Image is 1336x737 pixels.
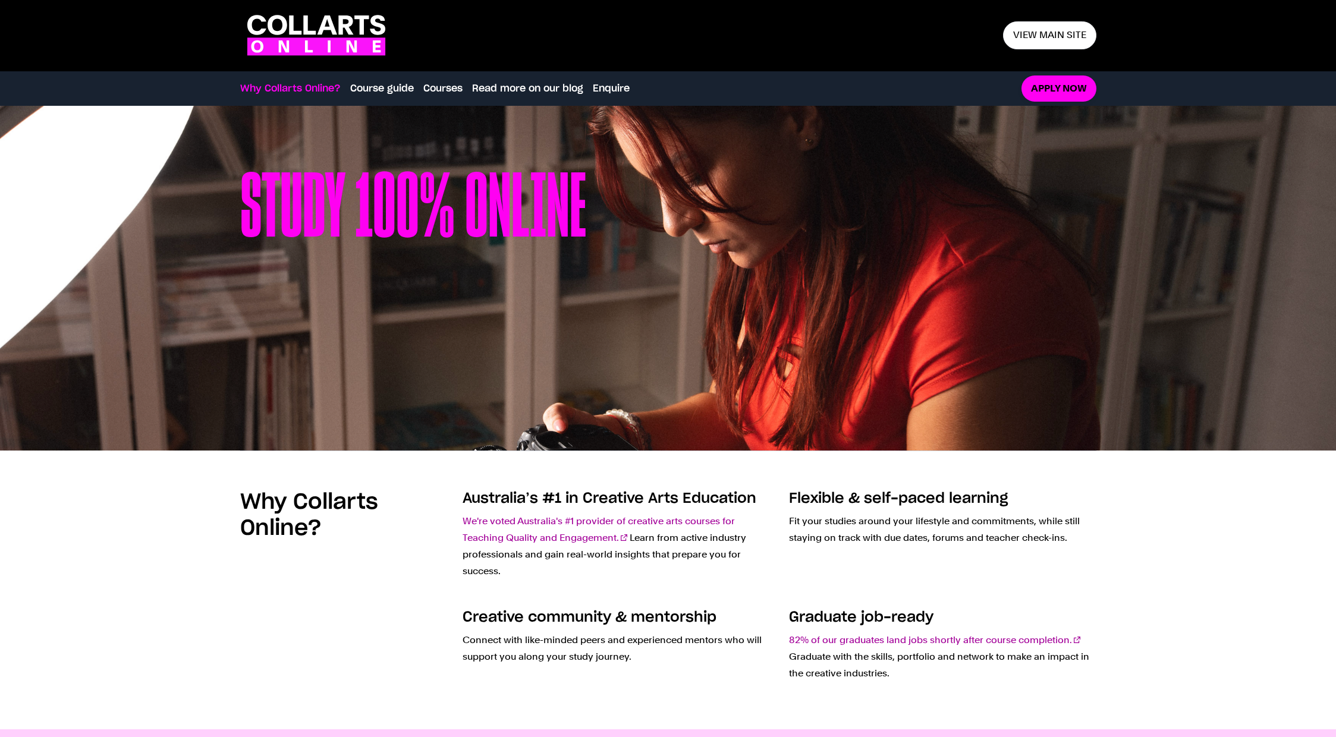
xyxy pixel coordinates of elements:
h2: Why Collarts Online? [240,489,448,541]
h3: Creative community & mentorship [463,608,770,627]
a: Read more on our blog [472,81,583,96]
h3: Graduate job-ready [789,608,1096,627]
a: Why Collarts Online? [240,81,341,96]
p: Graduate with the skills, portfolio and network to make an impact in the creative industries. [789,632,1096,682]
a: Course guide [350,81,414,96]
h1: Study 100% online [240,165,586,391]
a: Apply now [1021,75,1096,102]
p: Fit your studies around your lifestyle and commitments, while still staying on track with due dat... [789,513,1096,546]
h3: Flexible & self-paced learning [789,489,1096,508]
a: Courses [423,81,463,96]
a: 82% of our graduates land jobs shortly after course completion. [789,634,1080,645]
a: We're voted Australia's #1 provider of creative arts courses for Teaching Quality and Engagement. [463,515,735,543]
a: View main site [1003,21,1096,49]
a: Enquire [593,81,630,96]
p: Connect with like-minded peers and experienced mentors who will support you along your study jour... [463,632,770,665]
h3: Australia’s #1 in Creative Arts Education [463,489,770,508]
p: Learn from active industry professionals and gain real-world insights that prepare you for success. [463,513,770,579]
